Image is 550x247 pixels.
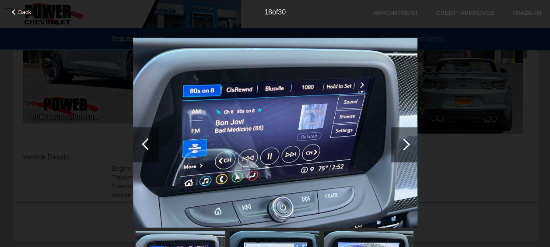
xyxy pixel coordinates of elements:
img: 18.jpg [133,38,417,227]
span: Back [18,9,32,15]
a: Credit Approved [436,10,494,16]
span: 18 [264,8,272,16]
span: 30 [278,8,286,16]
a: Appointment [374,10,418,16]
a: Trade-In [512,10,541,16]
